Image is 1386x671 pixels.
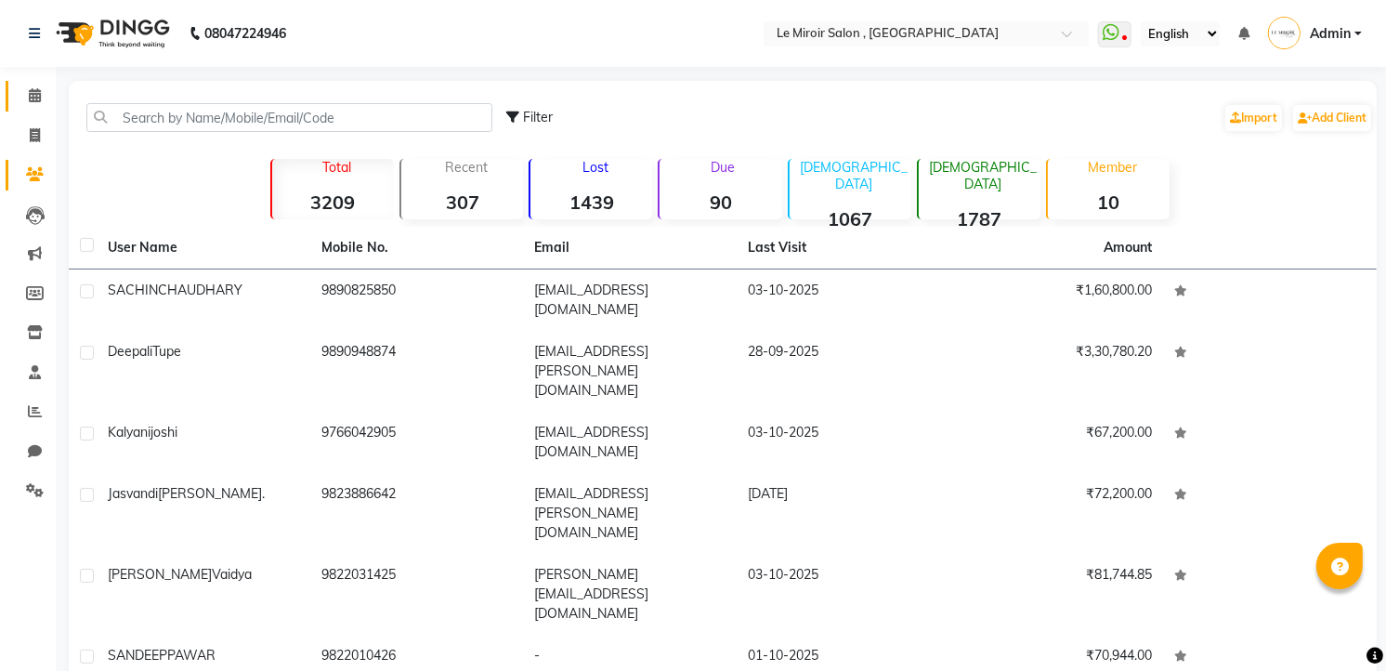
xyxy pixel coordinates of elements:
td: 9823886642 [310,473,524,554]
td: 03-10-2025 [737,554,950,635]
p: Recent [409,159,523,176]
a: Add Client [1293,105,1371,131]
p: Lost [538,159,652,176]
th: Email [523,227,737,270]
strong: 90 [660,191,781,214]
strong: 307 [401,191,523,214]
span: [PERSON_NAME]. [158,485,265,502]
th: Mobile No. [310,227,524,270]
p: [DEMOGRAPHIC_DATA] [797,159,911,192]
td: ₹3,30,780.20 [950,331,1164,412]
td: ₹67,200.00 [950,412,1164,473]
td: [PERSON_NAME][EMAIL_ADDRESS][DOMAIN_NAME] [523,554,737,635]
td: 03-10-2025 [737,412,950,473]
a: Import [1225,105,1282,131]
td: 9822031425 [310,554,524,635]
td: 9890948874 [310,331,524,412]
td: [EMAIL_ADDRESS][DOMAIN_NAME] [523,412,737,473]
td: 28-09-2025 [737,331,950,412]
strong: 1787 [919,207,1040,230]
span: Admin [1310,24,1351,44]
strong: 1439 [530,191,652,214]
span: [PERSON_NAME] [108,566,212,583]
td: [EMAIL_ADDRESS][PERSON_NAME][DOMAIN_NAME] [523,331,737,412]
span: Deepali [108,343,152,360]
span: SACHIN [108,282,158,298]
img: Admin [1268,17,1301,49]
span: Vaidya [212,566,252,583]
p: Due [663,159,781,176]
td: 9766042905 [310,412,524,473]
p: Member [1055,159,1170,176]
td: ₹1,60,800.00 [950,270,1164,331]
td: 9890825850 [310,270,524,331]
span: CHAUDHARY [158,282,242,298]
span: kalyani [108,424,150,441]
span: Tupe [152,343,181,360]
th: Last Visit [737,227,950,270]
td: [EMAIL_ADDRESS][DOMAIN_NAME] [523,270,737,331]
td: ₹72,200.00 [950,473,1164,554]
p: Total [280,159,394,176]
span: Jasvandi [108,485,158,502]
td: [EMAIL_ADDRESS][PERSON_NAME][DOMAIN_NAME] [523,473,737,554]
th: Amount [1092,227,1163,269]
span: PAWAR [167,647,216,664]
span: Filter [523,109,553,125]
strong: 1067 [790,207,911,230]
b: 08047224946 [204,7,286,59]
p: [DEMOGRAPHIC_DATA] [926,159,1040,192]
span: joshi [150,424,177,441]
span: SANDEEP [108,647,167,664]
td: 03-10-2025 [737,270,950,331]
td: [DATE] [737,473,950,554]
strong: 10 [1048,191,1170,214]
th: User Name [97,227,310,270]
strong: 3209 [272,191,394,214]
input: Search by Name/Mobile/Email/Code [86,103,492,132]
td: ₹81,744.85 [950,554,1164,635]
img: logo [47,7,175,59]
